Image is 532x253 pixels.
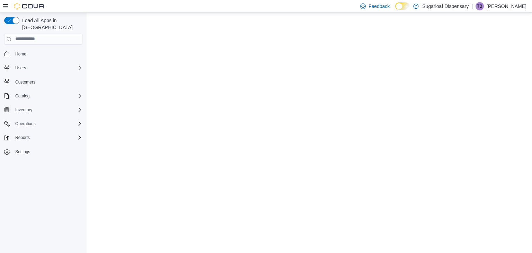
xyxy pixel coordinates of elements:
span: Users [12,64,82,72]
button: Catalog [12,92,32,100]
span: Reports [12,133,82,142]
img: Cova [14,3,45,10]
button: Home [1,49,85,59]
span: Settings [12,147,82,156]
button: Inventory [1,105,85,115]
button: Operations [12,120,38,128]
span: Operations [15,121,36,127]
button: Operations [1,119,85,129]
span: Settings [15,149,30,155]
span: Customers [12,78,82,86]
button: Reports [1,133,85,142]
span: Reports [15,135,30,140]
nav: Complex example [4,46,82,175]
span: TB [477,2,482,10]
p: [PERSON_NAME] [487,2,526,10]
input: Dark Mode [395,2,410,10]
span: Home [15,51,26,57]
span: Feedback [369,3,390,10]
span: Catalog [15,93,29,99]
button: Reports [12,133,33,142]
span: Customers [15,79,35,85]
button: Catalog [1,91,85,101]
span: Users [15,65,26,71]
button: Customers [1,77,85,87]
div: Trevor Bjerke [476,2,484,10]
button: Settings [1,147,85,157]
span: Inventory [12,106,82,114]
a: Settings [12,148,33,156]
span: Catalog [12,92,82,100]
button: Users [1,63,85,73]
button: Users [12,64,29,72]
span: Operations [12,120,82,128]
span: Home [12,50,82,58]
a: Customers [12,78,38,86]
button: Inventory [12,106,35,114]
p: Sugarloaf Dispensary [422,2,469,10]
a: Home [12,50,29,58]
p: | [471,2,473,10]
span: Inventory [15,107,32,113]
span: Load All Apps in [GEOGRAPHIC_DATA] [19,17,82,31]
